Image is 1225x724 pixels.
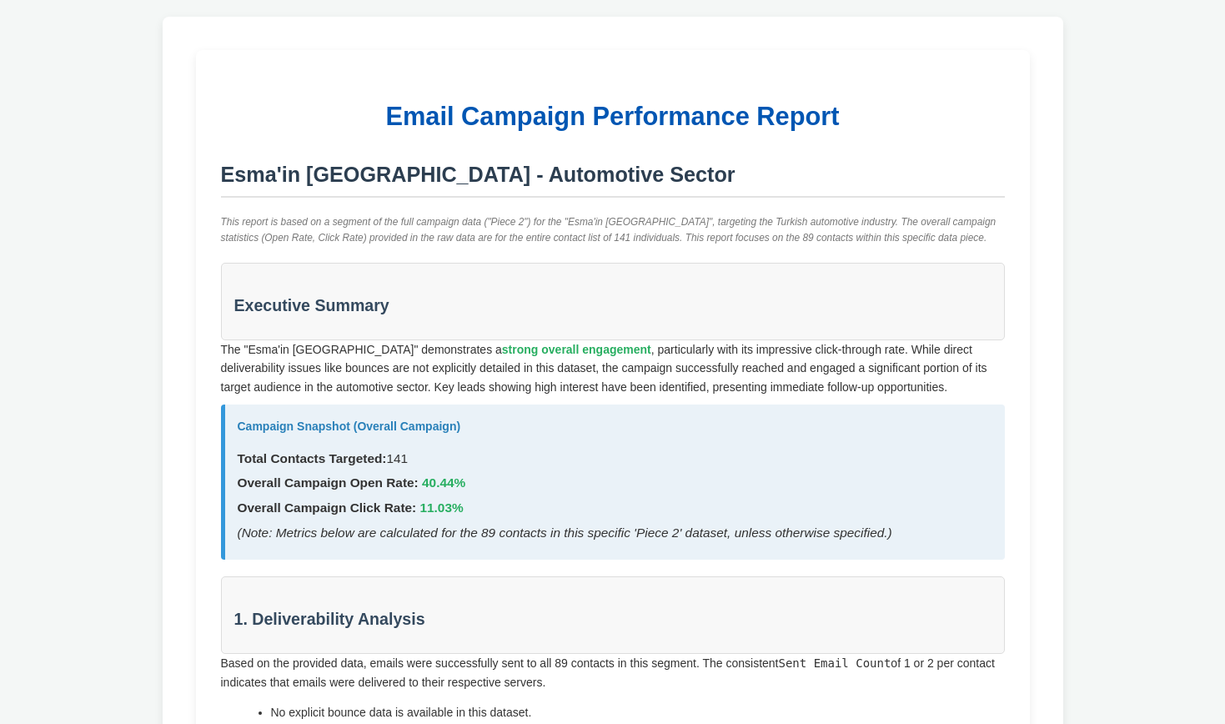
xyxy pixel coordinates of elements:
h2: Esma'in [GEOGRAPHIC_DATA] - Automotive Sector [221,158,1005,197]
strong: Overall Campaign Open Rate: [238,475,419,490]
span: 40.44% [422,475,465,490]
h3: 1. Deliverability Analysis [234,606,992,632]
h1: Email Campaign Performance Report [221,96,1005,137]
p: Based on the provided data, emails were successfully sent to all 89 contacts in this segment. The... [221,654,1005,691]
li: No explicit bounce data is available in this dataset. [271,703,1005,721]
em: (Note: Metrics below are calculated for the 89 contacts in this specific 'Piece 2' dataset, unles... [238,525,892,540]
em: This report is based on a segment of the full campaign data ("Piece 2") for the "Esma'in [GEOGRAP... [221,216,997,244]
code: Sent Email Count [779,656,891,670]
span: strong overall engagement [502,343,651,356]
h4: Campaign Snapshot (Overall Campaign) [238,417,992,435]
span: 11.03% [419,500,463,515]
strong: Total Contacts Targeted: [238,451,387,465]
strong: Overall Campaign Click Rate: [238,500,417,515]
h3: Executive Summary [234,293,992,319]
p: The "Esma'in [GEOGRAPHIC_DATA]" demonstrates a , particularly with its impressive click-through r... [221,340,1005,396]
p: 141 [238,449,992,470]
